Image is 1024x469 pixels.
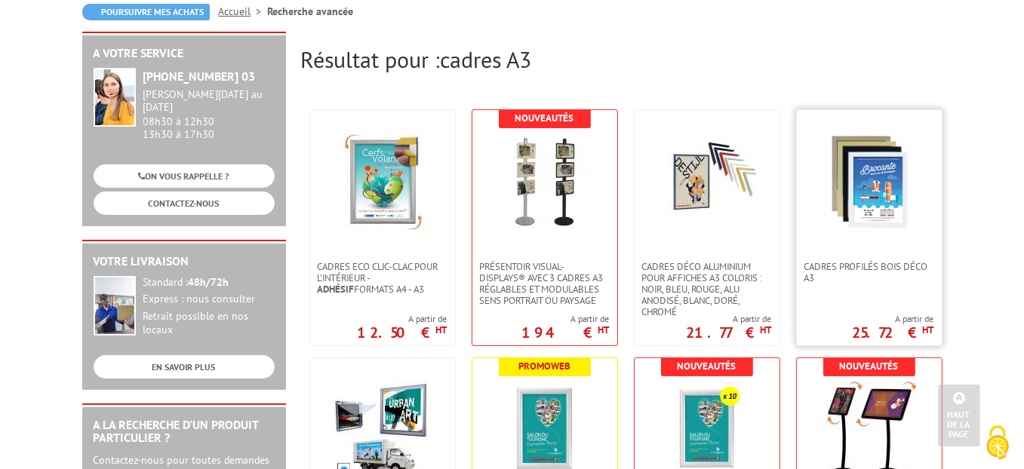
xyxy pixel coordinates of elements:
[518,360,570,372] b: Promoweb
[143,293,275,306] div: Express : nous consulter
[804,261,934,284] span: Cadres Profilés Bois Déco A3
[358,313,447,325] span: A partir de
[219,5,268,18] a: Accueil
[687,313,772,325] span: A partir de
[797,261,942,284] a: Cadres Profilés Bois Déco A3
[94,255,275,268] h2: Votre livraison
[143,276,275,290] div: Standard :
[642,261,772,317] span: Cadres déco aluminium pour affiches A3 Coloris : Noir, bleu, rouge, alu anodisé, blanc, doré, chromé
[687,328,772,337] p: 21.77 €
[938,385,980,446] a: Haut de la page
[853,328,934,337] p: 25.72 €
[522,328,610,337] p: 194 €
[522,313,610,325] span: A partir de
[480,261,610,306] span: Présentoir Visual-Displays® avec 3 cadres A3 réglables et modulables sens portrait ou paysage
[318,283,355,296] strong: Adhésif
[143,310,275,337] div: Retrait possible en nos locaux
[840,360,899,372] b: Nouveautés
[94,418,275,445] h2: A la recherche d'un produit particulier ?
[94,355,275,379] a: EN SAVOIR PLUS
[143,88,275,140] div: 08h30 à 12h30 13h30 à 17h30
[496,133,594,231] img: Présentoir Visual-Displays® avec 3 cadres A3 réglables et modulables sens portrait ou paysage
[515,112,574,124] b: Nouveautés
[318,261,447,295] span: Cadres Eco Clic-Clac pour l'intérieur - formats A4 - A3
[301,47,943,72] h2: Résultat pour :
[268,4,354,19] li: Recherche avancée
[923,323,934,336] sup: HT
[189,275,229,289] strong: 48h/72h
[820,133,918,231] img: Cadres Profilés Bois Déco A3
[334,133,432,231] img: Cadres Eco Clic-Clac pour l'intérieur - <strong>Adhésif</strong> formats A4 - A3
[94,68,136,127] img: widget-service.jpg
[971,418,1024,469] button: Cookies (fenêtre modale)
[853,313,934,325] span: A partir de
[678,360,736,372] b: Nouveautés
[436,323,447,336] sup: HT
[441,44,532,74] span: cadres A3
[979,424,1016,461] img: Cookies (fenêtre modale)
[94,276,136,336] img: widget-livraison.jpg
[94,164,275,188] a: ON VOUS RAPPELLE ?
[598,323,610,336] sup: HT
[658,133,756,231] img: Cadres déco aluminium pour affiches A3 Coloris : Noir, bleu, rouge, alu anodisé, blanc, doré, chromé
[94,47,275,60] h2: A votre service
[310,261,455,295] a: Cadres Eco Clic-Clac pour l'intérieur -Adhésifformats A4 - A3
[82,4,210,20] a: Poursuivre mes achats
[358,328,447,337] p: 12.50 €
[143,69,256,84] strong: [PHONE_NUMBER] 03
[635,261,780,317] a: Cadres déco aluminium pour affiches A3 Coloris : Noir, bleu, rouge, alu anodisé, blanc, doré, chromé
[472,261,617,306] a: Présentoir Visual-Displays® avec 3 cadres A3 réglables et modulables sens portrait ou paysage
[143,88,275,114] div: [PERSON_NAME][DATE] au [DATE]
[94,192,275,215] a: CONTACTEZ-NOUS
[761,323,772,336] sup: HT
